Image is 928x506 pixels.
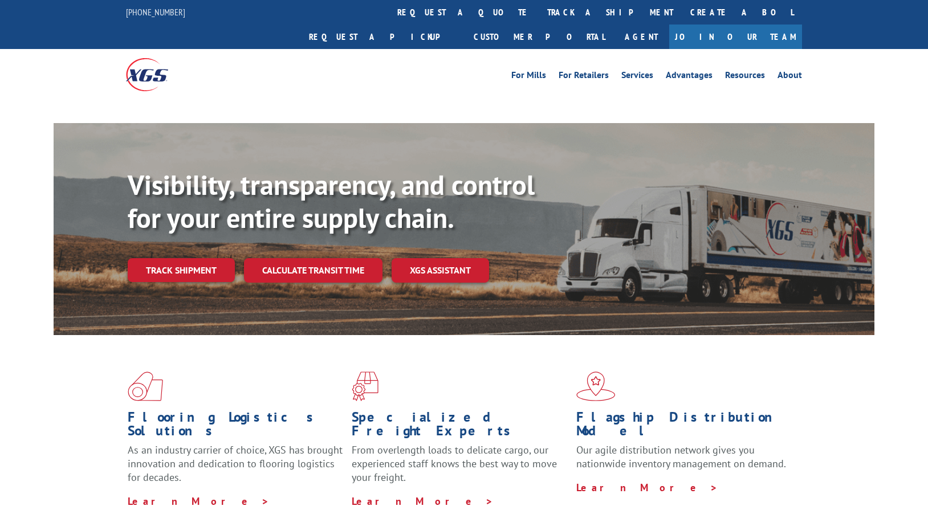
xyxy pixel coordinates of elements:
a: For Retailers [559,71,609,83]
a: Advantages [666,71,713,83]
h1: Specialized Freight Experts [352,410,567,443]
a: About [778,71,802,83]
img: xgs-icon-flagship-distribution-model-red [576,372,616,401]
a: Agent [613,25,669,49]
img: xgs-icon-focused-on-flooring-red [352,372,378,401]
a: Request a pickup [300,25,465,49]
a: XGS ASSISTANT [392,258,489,283]
h1: Flagship Distribution Model [576,410,792,443]
span: As an industry carrier of choice, XGS has brought innovation and dedication to flooring logistics... [128,443,343,484]
p: From overlength loads to delicate cargo, our experienced staff knows the best way to move your fr... [352,443,567,494]
img: xgs-icon-total-supply-chain-intelligence-red [128,372,163,401]
a: Resources [725,71,765,83]
b: Visibility, transparency, and control for your entire supply chain. [128,167,535,235]
a: Join Our Team [669,25,802,49]
h1: Flooring Logistics Solutions [128,410,343,443]
a: Customer Portal [465,25,613,49]
a: Learn More > [576,481,718,494]
a: Track shipment [128,258,235,282]
a: For Mills [511,71,546,83]
a: Calculate transit time [244,258,382,283]
a: [PHONE_NUMBER] [126,6,185,18]
span: Our agile distribution network gives you nationwide inventory management on demand. [576,443,786,470]
a: Services [621,71,653,83]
